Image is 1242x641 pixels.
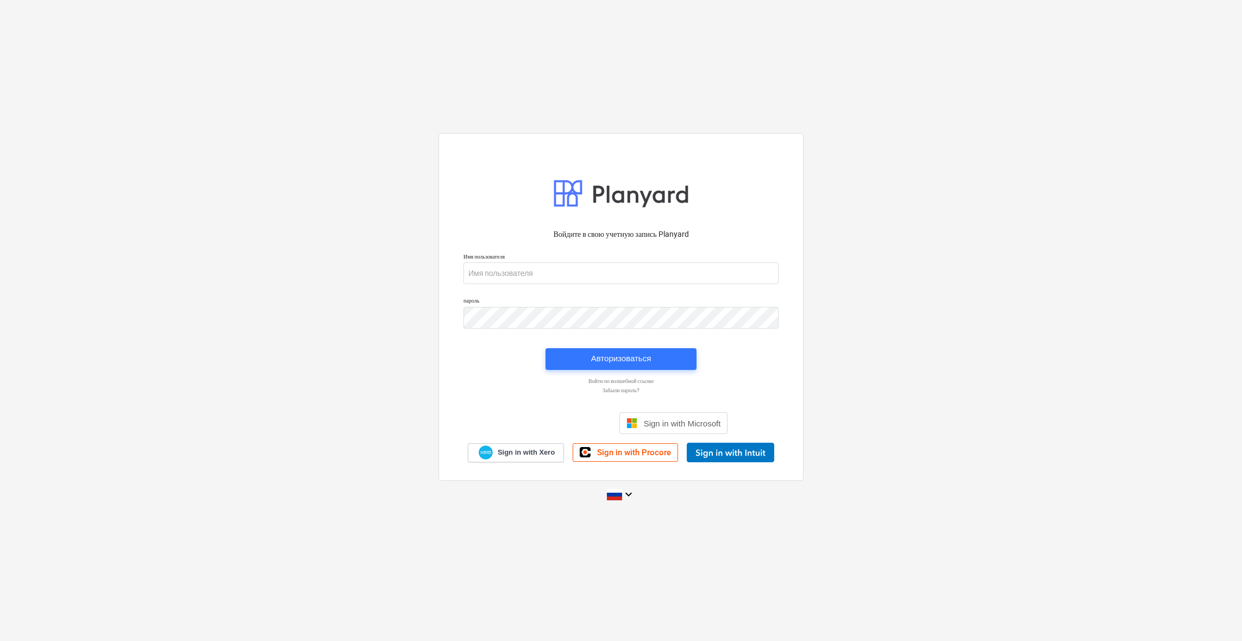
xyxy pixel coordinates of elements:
[509,411,616,435] iframe: Кнопка "Увійти через Google"
[463,229,779,240] p: Войдите в свою учетную запись Planyard
[545,348,697,370] button: Авторизоваться
[515,411,611,435] div: Увійти через Google (відкриється в новій вкладці)
[622,488,635,501] i: keyboard_arrow_down
[498,448,555,457] span: Sign in with Xero
[468,443,564,462] a: Sign in with Xero
[591,351,651,366] div: Авторизоваться
[479,445,493,460] img: Xero logo
[626,418,637,429] img: Microsoft logo
[463,262,779,284] input: Имя пользователя
[463,297,779,306] p: пароль
[458,387,784,394] a: Забыли пароль?
[463,253,779,262] p: Имя пользователя
[458,378,784,385] a: Войти по волшебной ссылке
[573,443,678,462] a: Sign in with Procore
[644,419,721,428] span: Sign in with Microsoft
[597,448,671,457] span: Sign in with Procore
